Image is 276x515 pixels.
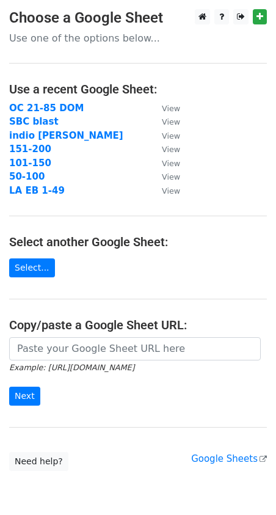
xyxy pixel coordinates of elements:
[162,159,180,168] small: View
[9,103,84,114] a: OC 21-85 DOM
[9,318,267,332] h4: Copy/paste a Google Sheet URL:
[9,387,40,406] input: Next
[9,363,134,372] small: Example: [URL][DOMAIN_NAME]
[150,130,180,141] a: View
[9,144,51,155] a: 151-200
[9,235,267,249] h4: Select another Google Sheet:
[9,185,65,196] a: LA EB 1-49
[162,145,180,154] small: View
[191,453,267,464] a: Google Sheets
[9,158,51,169] a: 101-150
[9,32,267,45] p: Use one of the options below...
[150,171,180,182] a: View
[162,131,180,141] small: View
[150,185,180,196] a: View
[150,144,180,155] a: View
[9,116,59,127] a: SBC blast
[9,171,45,182] a: 50-100
[9,130,123,141] a: indio [PERSON_NAME]
[9,82,267,97] h4: Use a recent Google Sheet:
[162,186,180,195] small: View
[9,9,267,27] h3: Choose a Google Sheet
[162,117,180,126] small: View
[162,172,180,181] small: View
[9,452,68,471] a: Need help?
[9,337,261,360] input: Paste your Google Sheet URL here
[9,258,55,277] a: Select...
[150,103,180,114] a: View
[150,158,180,169] a: View
[162,104,180,113] small: View
[150,116,180,127] a: View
